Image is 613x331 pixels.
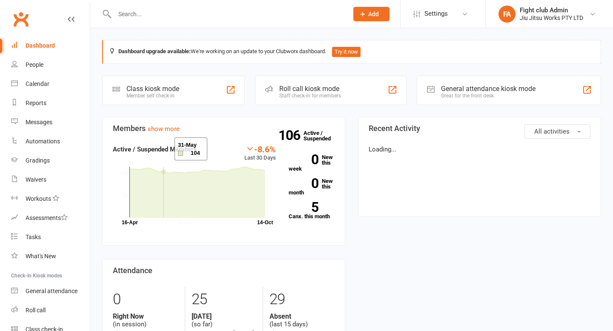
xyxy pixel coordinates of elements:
[11,228,90,247] a: Tasks
[279,93,341,99] div: Staff check-in for members
[148,125,180,133] a: show more
[269,287,335,312] div: 29
[26,157,50,164] div: Gradings
[26,288,77,294] div: General attendance
[279,85,341,93] div: Roll call kiosk mode
[332,47,361,57] button: Try it now
[26,100,46,106] div: Reports
[192,312,257,320] strong: [DATE]
[26,138,60,145] div: Automations
[289,153,318,166] strong: 0
[11,74,90,94] a: Calendar
[26,307,46,314] div: Roll call
[26,234,41,240] div: Tasks
[26,42,55,49] div: Dashboard
[269,312,335,328] div: (last 15 days)
[26,214,68,221] div: Assessments
[113,287,178,312] div: 0
[11,208,90,228] a: Assessments
[441,85,536,93] div: General attendance kiosk mode
[424,4,448,23] span: Settings
[26,176,46,183] div: Waivers
[11,151,90,170] a: Gradings
[11,94,90,113] a: Reports
[244,144,276,154] div: -8.6%
[113,146,197,153] strong: Active / Suspended Members
[11,189,90,208] a: Workouts
[11,247,90,266] a: What's New
[11,36,90,55] a: Dashboard
[520,14,583,22] div: Jiu Jitsu Works PTY LTD
[289,154,335,171] a: 0New this week
[192,287,257,312] div: 25
[26,253,56,260] div: What's New
[278,129,304,142] strong: 106
[113,124,335,133] h3: Members
[126,93,179,99] div: Member self check-in
[102,40,601,64] div: We're working on an update to your Clubworx dashboard.
[353,7,390,21] button: Add
[534,128,570,135] span: All activities
[289,202,335,219] a: 5Canx. this month
[498,6,516,23] div: FA
[112,8,342,20] input: Search...
[441,93,536,99] div: Great for the front desk
[369,124,590,133] h3: Recent Activity
[113,312,178,328] div: (in session)
[11,55,90,74] a: People
[118,48,191,54] strong: Dashboard upgrade available:
[26,80,49,87] div: Calendar
[244,144,276,163] div: Last 30 Days
[11,132,90,151] a: Automations
[113,312,178,320] strong: Right Now
[192,312,257,328] div: (so far)
[10,9,32,30] a: Clubworx
[368,11,379,17] span: Add
[289,178,335,195] a: 0New this month
[289,177,318,190] strong: 0
[11,170,90,189] a: Waivers
[11,113,90,132] a: Messages
[113,266,335,275] h3: Attendance
[369,144,590,154] p: Loading...
[26,195,51,202] div: Workouts
[26,119,52,126] div: Messages
[26,61,43,68] div: People
[269,312,335,320] strong: Absent
[126,85,179,93] div: Class kiosk mode
[11,301,90,320] a: Roll call
[520,6,583,14] div: Fight club Admin
[289,201,318,214] strong: 5
[304,124,341,148] a: 106Active / Suspended
[11,282,90,301] a: General attendance kiosk mode
[524,124,590,139] button: All activities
